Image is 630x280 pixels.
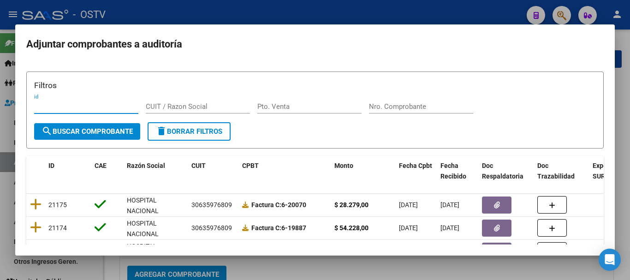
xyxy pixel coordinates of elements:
[127,218,184,260] div: HOSPITAL NACIONAL PROFESOR [PERSON_NAME]
[238,156,331,186] datatable-header-cell: CPBT
[188,156,238,186] datatable-header-cell: CUIT
[191,224,232,232] span: 30635976809
[148,122,231,141] button: Borrar Filtros
[42,125,53,137] mat-icon: search
[399,201,418,209] span: [DATE]
[440,224,459,232] span: [DATE]
[156,127,222,136] span: Borrar Filtros
[191,201,232,209] span: 30635976809
[127,195,184,237] div: HOSPITAL NACIONAL PROFESOR [PERSON_NAME]
[251,201,306,209] strong: 6-20070
[599,249,621,271] div: Open Intercom Messenger
[45,156,91,186] datatable-header-cell: ID
[48,201,67,209] span: 21175
[26,36,604,53] h2: Adjuntar comprobantes a auditoría
[440,201,459,209] span: [DATE]
[482,162,523,180] span: Doc Respaldatoria
[440,162,466,180] span: Fecha Recibido
[334,201,368,209] strong: $ 28.279,00
[251,224,306,232] strong: 6-19887
[395,156,437,186] datatable-header-cell: Fecha Cpbt
[91,156,123,186] datatable-header-cell: CAE
[334,224,368,232] strong: $ 54.228,00
[478,156,534,186] datatable-header-cell: Doc Respaldatoria
[156,125,167,137] mat-icon: delete
[334,162,353,169] span: Monto
[534,156,589,186] datatable-header-cell: Doc Trazabilidad
[191,162,206,169] span: CUIT
[437,156,478,186] datatable-header-cell: Fecha Recibido
[251,224,281,232] span: Factura C:
[399,224,418,232] span: [DATE]
[42,127,133,136] span: Buscar Comprobante
[34,79,596,91] h3: Filtros
[48,162,54,169] span: ID
[127,162,165,169] span: Razón Social
[95,162,107,169] span: CAE
[48,224,67,232] span: 21174
[251,201,281,209] span: Factura C:
[242,162,259,169] span: CPBT
[537,162,575,180] span: Doc Trazabilidad
[123,156,188,186] datatable-header-cell: Razón Social
[34,123,140,140] button: Buscar Comprobante
[331,156,395,186] datatable-header-cell: Monto
[399,162,432,169] span: Fecha Cpbt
